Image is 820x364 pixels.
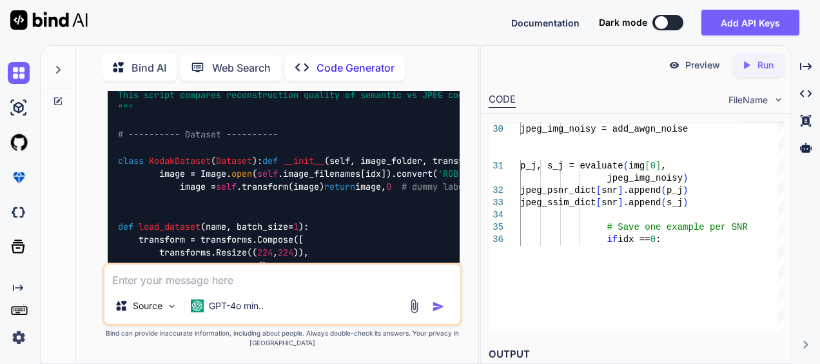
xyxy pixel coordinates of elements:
[489,221,503,234] div: 35
[489,185,503,197] div: 32
[661,197,666,208] span: (
[133,299,162,312] p: Source
[601,185,618,196] span: snr
[650,234,655,245] span: 0
[656,234,661,245] span: :
[283,155,324,167] span: __init__
[683,197,688,208] span: )
[432,300,445,313] img: icon
[206,221,298,232] span: name, batch_size=
[8,97,30,119] img: ai-studio
[166,301,177,312] img: Pick Models
[191,299,204,312] img: GPT-4o mini
[520,161,623,171] span: p_j, s_j = evaluate
[102,329,462,348] p: Bind can provide inaccurate information, including about people. Always double-check its answers....
[656,161,661,171] span: ]
[511,17,580,28] span: Documentation
[118,155,144,167] span: class
[262,155,278,167] span: def
[324,181,355,193] span: return
[8,167,30,188] img: premium
[629,161,645,171] span: img
[278,247,293,259] span: 224
[601,197,618,208] span: snr
[520,124,688,134] span: jpeg_img_noisy = add_awgn_noise
[489,160,503,172] div: 31
[386,181,391,193] span: 0
[683,173,688,183] span: )
[623,197,661,208] span: .append
[257,247,273,259] span: 224
[216,155,252,167] span: Dataset
[728,94,768,106] span: FileName
[618,197,623,208] span: ]
[132,60,166,76] p: Bind AI
[118,128,278,140] span: # ---------- Dataset ----------
[8,201,30,223] img: darkCloudIdeIcon
[773,94,784,105] img: chevron down
[231,168,252,179] span: open
[149,155,211,167] span: KodakDataset
[317,60,395,76] p: Code Generator
[667,185,683,196] span: p_j
[520,185,596,196] span: jpeg_psnr_dict
[596,185,601,196] span: [
[329,155,505,167] span: self, image_folder, transform=
[596,197,601,208] span: [
[607,234,618,245] span: if
[520,197,596,208] span: jpeg_ssim_dict
[489,234,503,246] div: 36
[607,222,747,232] span: # Save one example per SNR
[8,62,30,84] img: chat
[511,16,580,30] button: Documentation
[489,92,516,108] div: CODE
[757,59,774,72] p: Run
[489,209,503,221] div: 34
[618,234,650,245] span: idx ==
[623,161,628,171] span: (
[139,221,200,232] span: load_dataset
[645,161,650,171] span: [
[701,10,799,35] button: Add API Keys
[8,132,30,154] img: githubLight
[623,185,661,196] span: .append
[489,197,503,209] div: 33
[212,60,271,76] p: Web Search
[438,168,464,179] span: 'RGB'
[293,221,298,232] span: 1
[650,161,655,171] span: 0
[599,16,647,29] span: Dark mode
[607,173,683,183] span: jpeg_img_noisy
[402,181,469,193] span: # dummy label
[667,197,683,208] span: s_j
[216,181,237,193] span: self
[683,185,688,196] span: )
[257,168,278,179] span: self
[661,185,666,196] span: (
[618,185,623,196] span: ]
[407,299,422,314] img: attachment
[10,10,88,30] img: Bind AI
[669,59,680,71] img: preview
[118,221,133,232] span: def
[489,123,503,136] div: 30
[209,299,264,312] p: GPT-4o min..
[661,161,666,171] span: ,
[8,327,30,349] img: settings
[685,59,720,72] p: Preview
